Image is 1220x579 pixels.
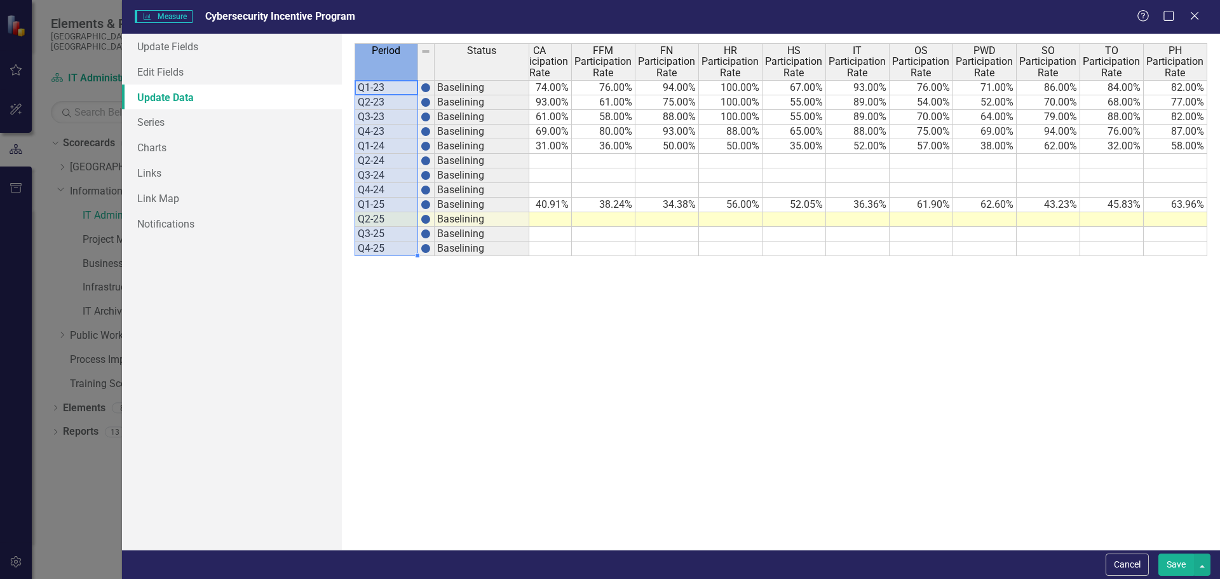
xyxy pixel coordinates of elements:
td: 61.00% [572,95,635,110]
td: Baselining [435,198,529,212]
span: TO Participation Rate [1083,45,1141,79]
td: Baselining [435,227,529,242]
td: 100.00% [699,95,762,110]
td: Q2-25 [355,212,418,227]
td: 64.00% [953,110,1017,125]
td: 100.00% [699,80,762,95]
img: BgCOk07PiH71IgAAAABJRU5ErkJggg== [421,112,431,122]
td: 93.00% [635,125,699,139]
td: 36.00% [572,139,635,154]
td: 62.00% [1017,139,1080,154]
img: BgCOk07PiH71IgAAAABJRU5ErkJggg== [421,141,431,151]
td: 56.00% [699,198,762,212]
a: Edit Fields [122,59,342,85]
td: Q1-24 [355,139,418,154]
td: 88.00% [635,110,699,125]
td: 89.00% [826,95,890,110]
img: BgCOk07PiH71IgAAAABJRU5ErkJggg== [421,185,431,195]
td: Q3-23 [355,110,418,125]
td: 32.00% [1080,139,1144,154]
td: 76.00% [890,80,953,95]
span: HR Participation Rate [701,45,759,79]
span: Period [372,45,400,57]
span: OS Participation Rate [892,45,950,79]
td: 84.00% [1080,80,1144,95]
td: 94.00% [635,80,699,95]
img: BgCOk07PiH71IgAAAABJRU5ErkJggg== [421,243,431,254]
td: 65.00% [762,125,826,139]
span: Cybersecurity Incentive Program [205,10,355,22]
button: Cancel [1106,554,1149,576]
td: 82.00% [1144,110,1207,125]
span: PH Participation Rate [1146,45,1204,79]
td: 77.00% [1144,95,1207,110]
td: 61.00% [508,110,572,125]
td: 50.00% [699,139,762,154]
td: 67.00% [762,80,826,95]
a: Charts [122,135,342,160]
td: 71.00% [953,80,1017,95]
td: 35.00% [762,139,826,154]
td: Baselining [435,125,529,139]
td: 38.00% [953,139,1017,154]
td: Q2-23 [355,95,418,110]
td: 63.96% [1144,198,1207,212]
span: FFM Participation Rate [574,45,632,79]
td: 34.38% [635,198,699,212]
td: 93.00% [826,80,890,95]
td: 86.00% [1017,80,1080,95]
td: 87.00% [1144,125,1207,139]
td: 89.00% [826,110,890,125]
td: 58.00% [572,110,635,125]
span: IT Participation Rate [829,45,886,79]
span: Status [467,45,496,57]
td: 93.00% [508,95,572,110]
td: Baselining [435,110,529,125]
a: Notifications [122,211,342,236]
a: Update Data [122,85,342,110]
td: 70.00% [890,110,953,125]
img: BgCOk07PiH71IgAAAABJRU5ErkJggg== [421,126,431,137]
td: 100.00% [699,110,762,125]
td: 45.83% [1080,198,1144,212]
td: Baselining [435,95,529,110]
td: Q2-24 [355,154,418,168]
td: 94.00% [1017,125,1080,139]
td: Baselining [435,183,529,198]
td: 70.00% [1017,95,1080,110]
img: BgCOk07PiH71IgAAAABJRU5ErkJggg== [421,156,431,166]
td: Q4-24 [355,183,418,198]
td: 88.00% [699,125,762,139]
td: 74.00% [508,80,572,95]
img: 8DAGhfEEPCf229AAAAAElFTkSuQmCC [421,46,431,57]
td: Baselining [435,80,529,95]
a: Link Map [122,186,342,211]
td: 69.00% [953,125,1017,139]
img: BgCOk07PiH71IgAAAABJRU5ErkJggg== [421,214,431,224]
td: 54.00% [890,95,953,110]
td: Q1-25 [355,198,418,212]
td: 52.00% [826,139,890,154]
td: 76.00% [572,80,635,95]
td: Q4-23 [355,125,418,139]
td: 36.36% [826,198,890,212]
a: Series [122,109,342,135]
a: Links [122,160,342,186]
td: 75.00% [635,95,699,110]
td: 80.00% [572,125,635,139]
td: Q4-25 [355,242,418,256]
td: 88.00% [826,125,890,139]
td: Baselining [435,168,529,183]
img: BgCOk07PiH71IgAAAABJRU5ErkJggg== [421,83,431,93]
span: HS Participation Rate [765,45,823,79]
td: 40.91% [508,198,572,212]
td: 79.00% [1017,110,1080,125]
td: Q3-25 [355,227,418,242]
td: 55.00% [762,95,826,110]
td: 76.00% [1080,125,1144,139]
span: FN Participation Rate [638,45,696,79]
td: 62.60% [953,198,1017,212]
td: 52.00% [953,95,1017,110]
td: Baselining [435,154,529,168]
td: 57.00% [890,139,953,154]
